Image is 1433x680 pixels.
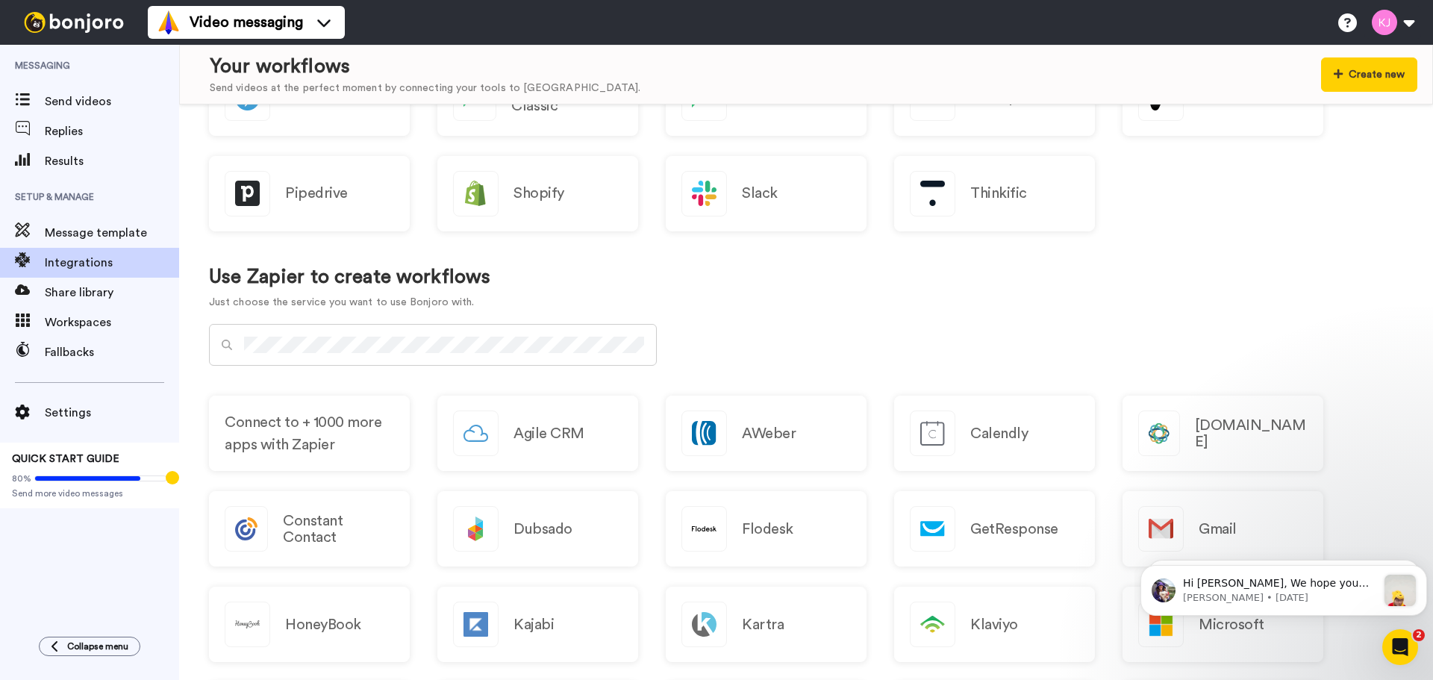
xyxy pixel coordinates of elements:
[894,156,1095,231] a: Thinkific
[18,12,130,33] img: bj-logo-header-white.svg
[209,295,490,311] p: Just choose the service you want to use Bonjoro with.
[45,343,179,361] span: Fallbacks
[1123,396,1323,471] a: [DOMAIN_NAME]
[513,425,584,442] h2: Agile CRM
[157,10,181,34] img: vm-color.svg
[225,507,267,551] img: logo_constant_contact.svg
[454,507,498,551] img: logo_dubsado.svg
[666,491,867,567] a: Flodesk
[970,425,1028,442] h2: Calendly
[1199,521,1237,537] h2: Gmail
[437,491,638,567] a: Dubsado
[437,587,638,662] a: Kajabi
[45,152,179,170] span: Results
[894,587,1095,662] a: Klaviyo
[437,396,638,471] a: Agile CRM
[437,156,638,231] a: Shopify
[454,172,498,216] img: logo_shopify.svg
[190,12,303,33] span: Video messaging
[1382,629,1418,665] iframe: Intercom live chat
[911,172,955,216] img: logo_thinkific.svg
[225,411,394,456] span: Connect to + 1000 more apps with Zapier
[513,185,564,202] h2: Shopify
[209,266,490,288] h1: Use Zapier to create workflows
[209,396,410,471] a: Connect to + 1000 more apps with Zapier
[225,172,269,216] img: logo_pipedrive.png
[45,224,179,242] span: Message template
[742,617,784,633] h2: Kartra
[49,56,243,69] p: Message from Amy, sent 4d ago
[970,185,1027,202] h2: Thinkific
[1321,57,1417,92] button: Create new
[970,617,1018,633] h2: Klaviyo
[225,602,269,646] img: logo_honeybook.svg
[209,587,410,662] a: HoneyBook
[970,521,1058,537] h2: GetResponse
[166,471,179,484] div: Tooltip anchor
[45,284,179,302] span: Share library
[911,411,955,455] img: logo_calendly.svg
[45,93,179,110] span: Send videos
[285,617,361,633] h2: HoneyBook
[911,507,955,551] img: logo_getresponse.svg
[1123,491,1323,567] a: Gmail
[666,587,867,662] a: Kartra
[454,411,498,455] img: logo_agile_crm.svg
[45,254,179,272] span: Integrations
[49,42,241,261] span: Hi [PERSON_NAME], We hope you and your customers have been having a great time with [PERSON_NAME]...
[1195,417,1308,450] h2: [DOMAIN_NAME]
[742,185,778,202] h2: Slack
[12,454,119,464] span: QUICK START GUIDE
[513,617,554,633] h2: Kajabi
[911,602,955,646] img: logo_klaviyo.svg
[666,156,867,231] a: Slack
[1139,411,1179,455] img: logo_closecom.svg
[209,491,410,567] a: Constant Contact
[1123,587,1323,662] a: Microsoft
[12,487,167,499] span: Send more video messages
[210,53,640,81] div: Your workflows
[285,185,348,202] h2: Pipedrive
[210,81,640,96] div: Send videos at the perfect moment by connecting your tools to [GEOGRAPHIC_DATA].
[45,314,179,331] span: Workspaces
[513,521,572,537] h2: Dubsado
[894,491,1095,567] a: GetResponse
[45,404,179,422] span: Settings
[682,411,726,455] img: logo_aweber.svg
[45,122,179,140] span: Replies
[894,396,1095,471] a: Calendly
[682,172,726,216] img: logo_slack.svg
[682,507,726,551] img: logo_flodesk.svg
[454,602,498,646] img: logo_kajabi.svg
[742,425,796,442] h2: AWeber
[283,513,394,546] h2: Constant Contact
[682,602,726,646] img: logo_kartra.svg
[12,472,31,484] span: 80%
[1139,507,1183,551] img: logo_gmail.svg
[39,637,140,656] button: Collapse menu
[1413,629,1425,641] span: 2
[1134,535,1433,640] iframe: Intercom notifications message
[742,521,793,537] h2: Flodesk
[209,156,410,231] a: Pipedrive
[67,640,128,652] span: Collapse menu
[666,396,867,471] a: AWeber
